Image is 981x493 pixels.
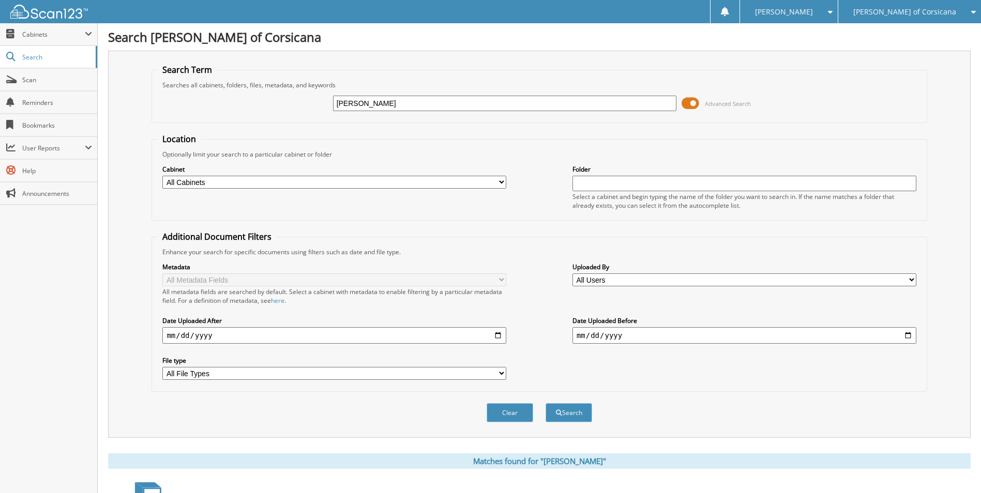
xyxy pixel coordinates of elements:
span: [PERSON_NAME] of Corsicana [853,9,956,15]
span: Help [22,166,92,175]
span: Bookmarks [22,121,92,130]
a: here [271,296,284,305]
button: Search [546,403,592,422]
img: scan123-logo-white.svg [10,5,88,19]
label: Cabinet [162,165,506,174]
input: end [572,327,916,344]
span: Announcements [22,189,92,198]
span: Search [22,53,90,61]
label: Metadata [162,263,506,271]
span: Advanced Search [705,100,751,107]
div: All metadata fields are searched by default. Select a cabinet with metadata to enable filtering b... [162,287,506,305]
span: Cabinets [22,30,85,39]
span: Scan [22,75,92,84]
button: Clear [487,403,533,422]
div: Searches all cabinets, folders, files, metadata, and keywords [157,81,921,89]
div: Select a cabinet and begin typing the name of the folder you want to search in. If the name match... [572,192,916,210]
span: Reminders [22,98,92,107]
label: Folder [572,165,916,174]
span: [PERSON_NAME] [755,9,813,15]
span: User Reports [22,144,85,152]
h1: Search [PERSON_NAME] of Corsicana [108,28,971,45]
label: Date Uploaded After [162,316,506,325]
label: Uploaded By [572,263,916,271]
label: Date Uploaded Before [572,316,916,325]
legend: Location [157,133,201,145]
div: Enhance your search for specific documents using filters such as date and file type. [157,248,921,256]
legend: Additional Document Filters [157,231,277,242]
legend: Search Term [157,64,217,75]
div: Optionally limit your search to a particular cabinet or folder [157,150,921,159]
label: File type [162,356,506,365]
input: start [162,327,506,344]
div: Matches found for "[PERSON_NAME]" [108,453,971,469]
